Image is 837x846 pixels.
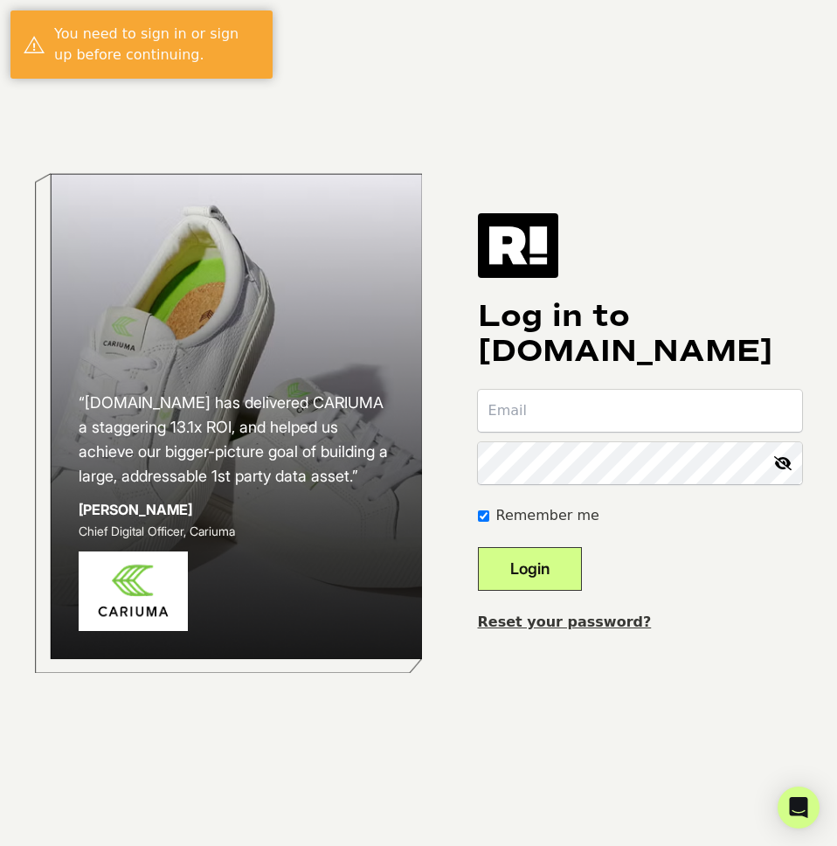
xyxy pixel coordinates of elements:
img: Cariuma [79,551,188,631]
span: Chief Digital Officer, Cariuma [79,524,235,538]
a: Reset your password? [478,614,652,630]
div: Open Intercom Messenger [778,787,820,829]
h1: Log in to [DOMAIN_NAME] [478,299,802,369]
button: Login [478,547,582,591]
label: Remember me [496,505,599,526]
strong: [PERSON_NAME] [79,501,192,518]
h2: “[DOMAIN_NAME] has delivered CARIUMA a staggering 13.1x ROI, and helped us achieve our bigger-pic... [79,391,394,489]
img: Retention.com [478,213,558,278]
div: You need to sign in or sign up before continuing. [54,24,259,66]
input: Email [478,390,802,432]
